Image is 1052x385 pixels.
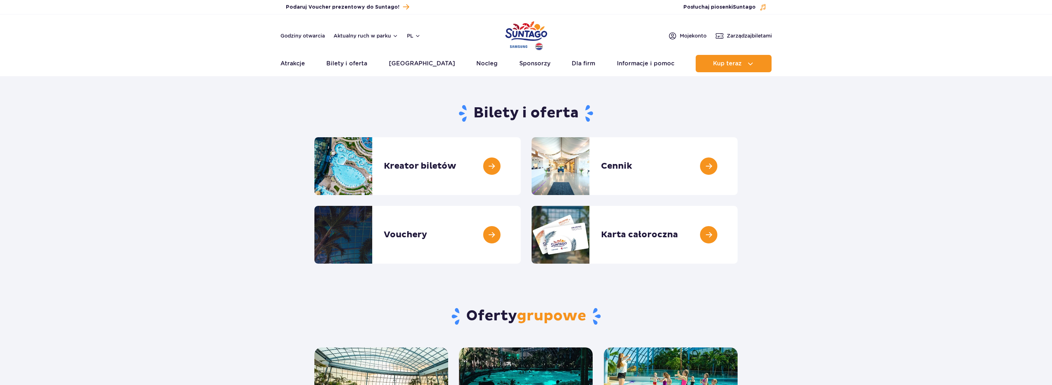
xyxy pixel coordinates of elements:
a: Park of Poland [505,18,547,51]
h2: Oferty [314,307,738,326]
a: Bilety i oferta [326,55,367,72]
button: Posłuchaj piosenkiSuntago [683,4,767,11]
button: Kup teraz [696,55,772,72]
a: Zarządzajbiletami [715,31,772,40]
span: Suntago [733,5,756,10]
a: Atrakcje [280,55,305,72]
span: Posłuchaj piosenki [683,4,756,11]
span: Zarządzaj biletami [727,32,772,39]
a: Sponsorzy [519,55,550,72]
button: pl [407,32,421,39]
span: grupowe [517,307,586,325]
a: Podaruj Voucher prezentowy do Suntago! [286,2,409,12]
a: Godziny otwarcia [280,32,325,39]
span: Podaruj Voucher prezentowy do Suntago! [286,4,399,11]
a: [GEOGRAPHIC_DATA] [389,55,455,72]
a: Mojekonto [668,31,707,40]
button: Aktualny ruch w parku [334,33,398,39]
a: Dla firm [572,55,595,72]
span: Kup teraz [713,60,742,67]
a: Informacje i pomoc [617,55,674,72]
h1: Bilety i oferta [314,104,738,123]
span: Moje konto [680,32,707,39]
a: Nocleg [476,55,498,72]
